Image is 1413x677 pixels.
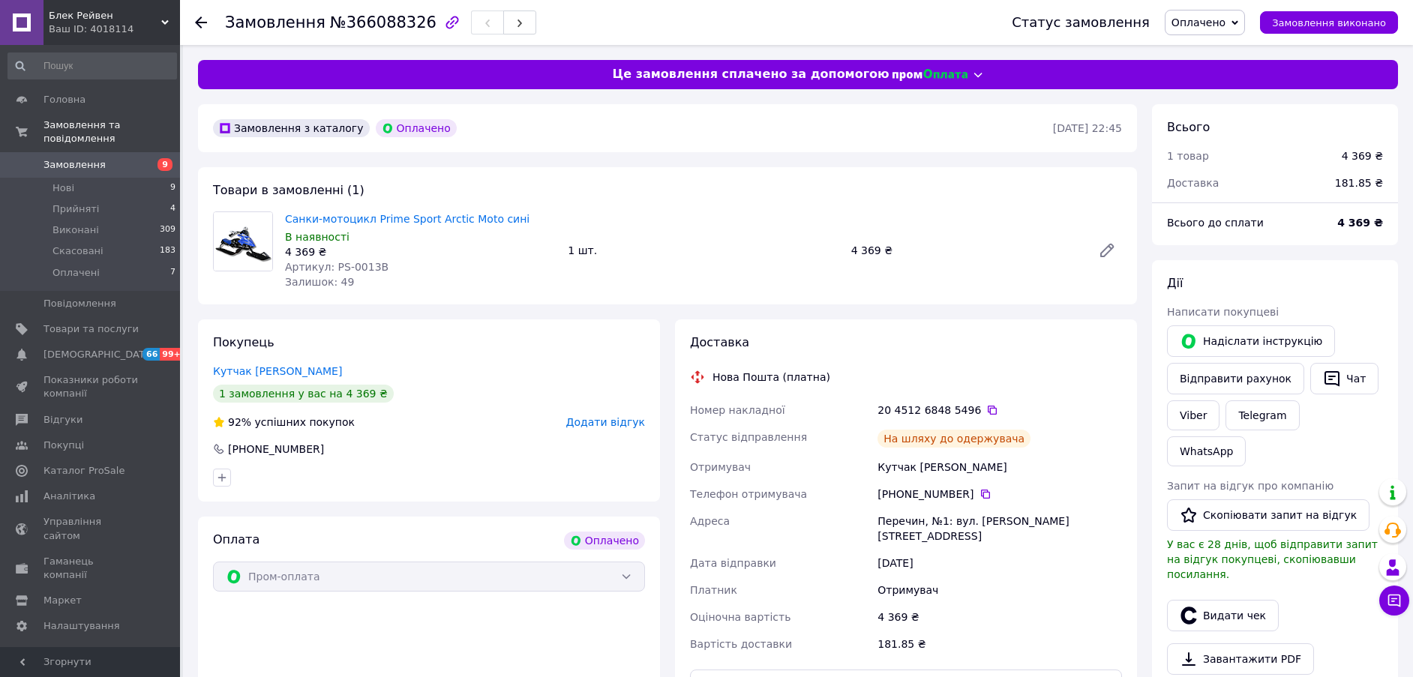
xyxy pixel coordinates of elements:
span: 4 [170,202,175,216]
span: Платник [690,584,737,596]
button: Надіслати інструкцію [1167,325,1335,357]
time: [DATE] 22:45 [1053,122,1122,134]
span: Доставка [1167,177,1219,189]
span: Каталог ProSale [43,464,124,478]
span: Доставка [690,335,749,349]
span: Вартість доставки [690,638,792,650]
a: Санки-мотоцикл Prime Sport Arctic Moto сині [285,213,529,225]
span: Всього [1167,120,1210,134]
span: Дії [1167,276,1183,290]
span: У вас є 28 днів, щоб відправити запит на відгук покупцеві, скопіювавши посилання. [1167,538,1378,580]
span: Телефон отримувача [690,488,807,500]
div: 4 369 ₴ [845,240,1086,261]
span: Повідомлення [43,297,116,310]
div: 1 замовлення у вас на 4 369 ₴ [213,385,394,403]
button: Замовлення виконано [1260,11,1398,34]
span: Замовлення [225,13,325,31]
span: Замовлення [43,158,106,172]
span: Отримувач [690,461,751,473]
span: Оплата [213,532,259,547]
span: Написати покупцеві [1167,306,1279,318]
a: WhatsApp [1167,436,1246,466]
div: На шляху до одержувача [877,430,1030,448]
span: 1 товар [1167,150,1209,162]
div: [DATE] [874,550,1125,577]
span: Номер накладної [690,404,785,416]
span: Це замовлення сплачено за допомогою [612,66,889,83]
span: Залишок: 49 [285,276,354,288]
span: Блек Рейвен [49,9,161,22]
span: Скасовані [52,244,103,258]
span: Показники роботи компанії [43,373,139,400]
div: Оплачено [564,532,645,550]
div: 4 369 ₴ [285,244,556,259]
div: 181.85 ₴ [874,631,1125,658]
button: Чат з покупцем [1379,586,1409,616]
span: Аналітика [43,490,95,503]
div: Отримувач [874,577,1125,604]
span: 92% [228,416,251,428]
span: Оціночна вартість [690,611,790,623]
span: Товари та послуги [43,322,139,336]
b: 4 369 ₴ [1337,217,1383,229]
div: 181.85 ₴ [1326,166,1392,199]
span: Оплачено [1171,16,1225,28]
span: Дата відправки [690,557,776,569]
button: Відправити рахунок [1167,363,1304,394]
span: Головна [43,93,85,106]
span: Виконані [52,223,99,237]
div: [PHONE_NUMBER] [877,487,1122,502]
div: 1 шт. [562,240,844,261]
div: Статус замовлення [1012,15,1150,30]
span: Всього до сплати [1167,217,1264,229]
span: №366088326 [330,13,436,31]
a: Завантажити PDF [1167,643,1314,675]
div: Повернутися назад [195,15,207,30]
span: Адреса [690,515,730,527]
span: Маркет [43,594,82,607]
span: Оплачені [52,266,100,280]
span: 9 [157,158,172,171]
span: Прийняті [52,202,99,216]
span: Управління сайтом [43,515,139,542]
span: В наявності [285,231,349,243]
button: Чат [1310,363,1378,394]
span: Налаштування [43,619,120,633]
a: Telegram [1225,400,1299,430]
div: Кутчак [PERSON_NAME] [874,454,1125,481]
span: 99+ [160,348,184,361]
div: 4 369 ₴ [874,604,1125,631]
span: Замовлення та повідомлення [43,118,180,145]
span: Додати відгук [566,416,645,428]
span: Запит на відгук про компанію [1167,480,1333,492]
div: Нова Пошта (платна) [709,370,834,385]
input: Пошук [7,52,177,79]
a: Viber [1167,400,1219,430]
a: Кутчак [PERSON_NAME] [213,365,342,377]
div: 4 369 ₴ [1342,148,1383,163]
span: Покупці [43,439,84,452]
span: Статус відправлення [690,431,807,443]
span: 66 [142,348,160,361]
a: Редагувати [1092,235,1122,265]
span: 9 [170,181,175,195]
img: Санки-мотоцикл Prime Sport Arctic Moto сині [214,212,272,271]
span: 7 [170,266,175,280]
span: [DEMOGRAPHIC_DATA] [43,348,154,361]
span: Покупець [213,335,274,349]
span: Гаманець компанії [43,555,139,582]
button: Видати чек [1167,600,1279,631]
span: Відгуки [43,413,82,427]
div: Ваш ID: 4018114 [49,22,180,36]
div: Замовлення з каталогу [213,119,370,137]
span: Нові [52,181,74,195]
button: Скопіювати запит на відгук [1167,499,1369,531]
span: 183 [160,244,175,258]
div: [PHONE_NUMBER] [226,442,325,457]
span: Артикул: PS-0013B [285,261,388,273]
div: Перечин, №1: вул. [PERSON_NAME][STREET_ADDRESS] [874,508,1125,550]
div: Оплачено [376,119,457,137]
span: Замовлення виконано [1272,17,1386,28]
div: 20 4512 6848 5496 [877,403,1122,418]
div: успішних покупок [213,415,355,430]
